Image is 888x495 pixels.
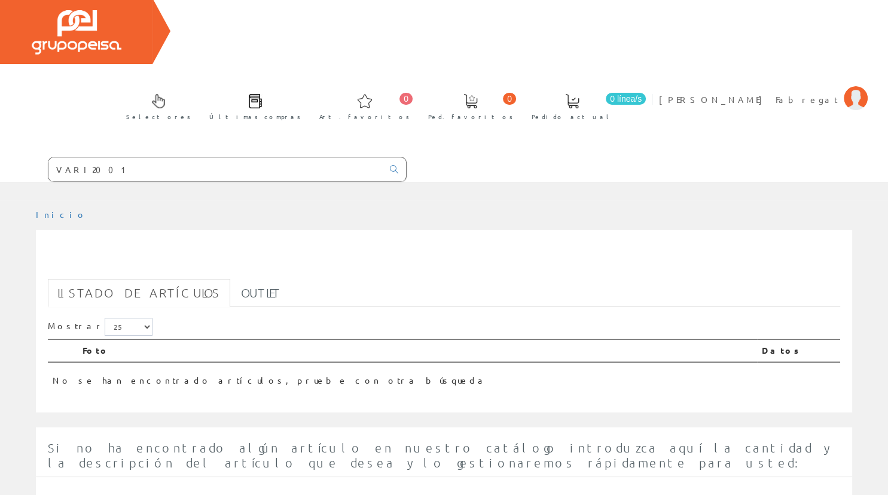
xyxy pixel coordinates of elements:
[503,93,516,105] span: 0
[48,157,383,181] input: Buscar ...
[126,111,191,123] span: Selectores
[105,318,152,336] select: Mostrar
[659,84,868,95] a: [PERSON_NAME] Fabregat
[231,279,291,307] a: Outlet
[428,111,513,123] span: Ped. favoritos
[48,362,757,391] td: No se han encontrado artículos, pruebe con otra búsqueda
[48,249,840,273] h1: VARI2001
[399,93,413,105] span: 0
[36,209,87,220] a: Inicio
[78,339,757,362] th: Foto
[532,111,613,123] span: Pedido actual
[757,339,840,362] th: Datos
[48,318,152,336] label: Mostrar
[209,111,301,123] span: Últimas compras
[48,279,230,307] a: Listado de artículos
[606,93,646,105] span: 0 línea/s
[32,10,121,54] img: Grupo Peisa
[659,93,838,105] span: [PERSON_NAME] Fabregat
[114,84,197,127] a: Selectores
[319,111,410,123] span: Art. favoritos
[48,441,828,470] span: Si no ha encontrado algún artículo en nuestro catálogo introduzca aquí la cantidad y la descripci...
[197,84,307,127] a: Últimas compras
